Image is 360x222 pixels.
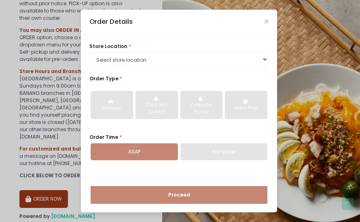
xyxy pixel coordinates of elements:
div: Order Details [89,17,133,27]
button: Meal Plan [225,91,267,119]
div: Click and Collect [141,102,173,115]
button: Close [265,20,269,24]
div: Delivery [96,105,128,111]
button: Click and Collect [136,91,178,119]
span: store location [89,43,127,50]
div: Curbside Pickup [186,102,218,115]
button: Delivery [91,91,133,119]
span: Order Type [89,75,119,82]
button: Proceed [91,186,267,204]
button: Curbside Pickup [180,91,223,119]
div: Meal Plan [230,105,262,111]
span: Order Time [89,134,118,140]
